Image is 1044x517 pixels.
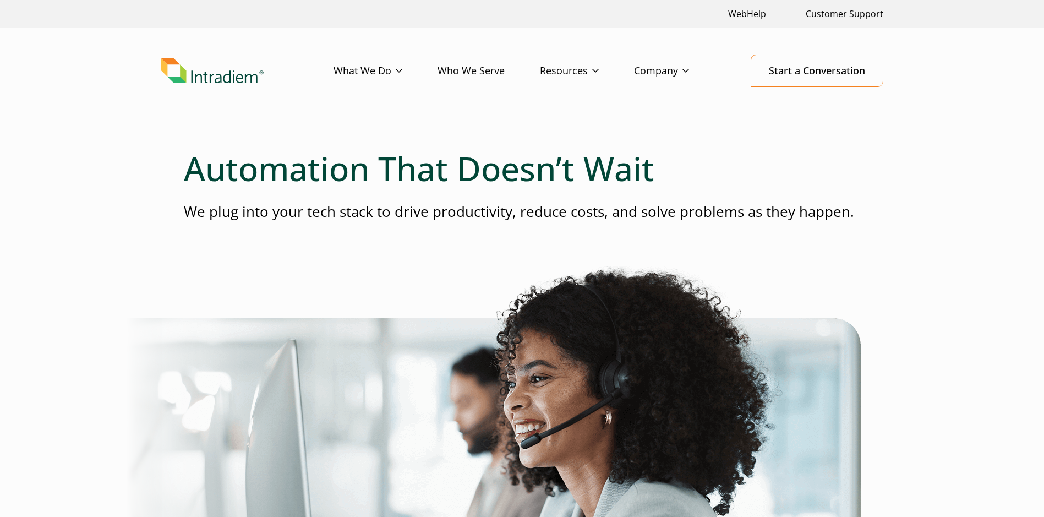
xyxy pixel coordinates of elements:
a: Company [634,55,724,87]
p: We plug into your tech stack to drive productivity, reduce costs, and solve problems as they happen. [184,202,861,222]
a: Link opens in a new window [724,2,770,26]
a: Customer Support [801,2,888,26]
a: Resources [540,55,634,87]
a: Link to homepage of Intradiem [161,58,334,84]
img: Intradiem [161,58,264,84]
a: Start a Conversation [751,55,883,87]
h1: Automation That Doesn’t Wait [184,149,861,188]
a: Who We Serve [438,55,540,87]
a: What We Do [334,55,438,87]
